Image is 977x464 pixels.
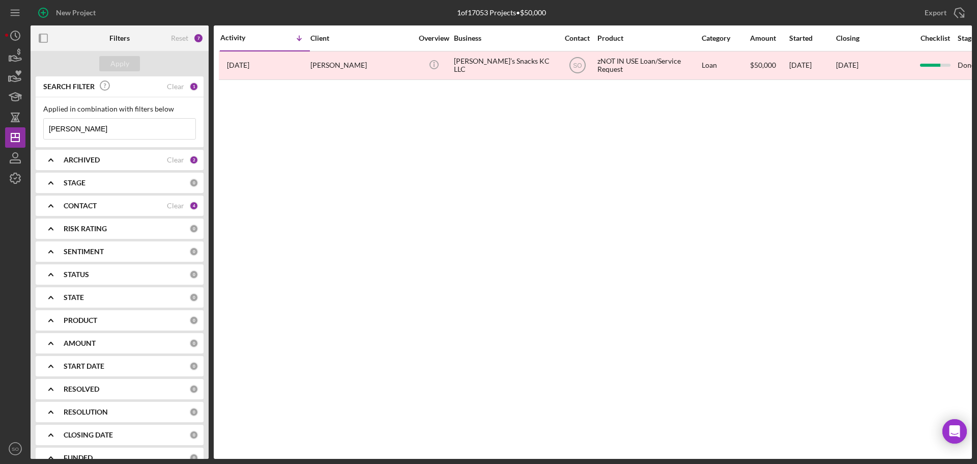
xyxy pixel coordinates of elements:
div: Applied in combination with filters below [43,105,196,113]
div: Clear [167,202,184,210]
time: 2023-03-11 03:45 [227,61,249,69]
div: Client [310,34,412,42]
b: FUNDED [64,454,93,462]
div: Category [702,34,749,42]
div: 0 [189,293,198,302]
b: SENTIMENT [64,248,104,256]
div: Contact [558,34,596,42]
div: [DATE] [789,52,835,79]
div: Export [925,3,946,23]
div: 1 of 17053 Projects • $50,000 [457,9,546,17]
div: 0 [189,407,198,417]
b: CONTACT [64,202,97,210]
div: 0 [189,339,198,348]
div: Apply [110,56,129,71]
div: 2 [189,155,198,165]
div: 0 [189,178,198,187]
b: CLOSING DATE [64,431,113,439]
b: STATE [64,293,84,302]
div: Reset [171,34,188,42]
div: 0 [189,270,198,279]
div: 0 [189,362,198,371]
div: Clear [167,83,184,91]
div: 0 [189,224,198,233]
div: Closing [836,34,912,42]
div: Amount [750,34,788,42]
b: START DATE [64,362,104,370]
text: SO [12,446,19,452]
div: 1 [189,82,198,91]
button: Apply [99,56,140,71]
div: 0 [189,430,198,440]
div: Product [597,34,699,42]
b: RESOLUTION [64,408,108,416]
div: 4 [189,201,198,210]
div: Business [454,34,556,42]
button: Export [914,3,972,23]
time: [DATE] [836,61,858,69]
b: STAGE [64,179,85,187]
div: Activity [220,34,265,42]
div: $50,000 [750,52,788,79]
button: New Project [31,3,106,23]
div: 0 [189,316,198,325]
div: New Project [56,3,96,23]
div: Open Intercom Messenger [942,419,967,444]
b: ARCHIVED [64,156,100,164]
div: Overview [415,34,453,42]
div: [PERSON_NAME] [310,52,412,79]
div: 0 [189,385,198,394]
div: 0 [189,247,198,256]
div: 0 [189,453,198,462]
div: [PERSON_NAME]’s Snacks KC LLC [454,52,556,79]
div: Checklist [913,34,957,42]
b: STATUS [64,270,89,279]
div: Clear [167,156,184,164]
text: SO [573,62,582,69]
b: Filters [109,34,130,42]
div: 7 [193,33,204,43]
button: SO [5,439,25,459]
div: zNOT IN USE Loan/Service Request [597,52,699,79]
div: Started [789,34,835,42]
b: PRODUCT [64,316,97,324]
div: Loan [702,52,749,79]
b: SEARCH FILTER [43,83,95,91]
b: RISK RATING [64,225,107,233]
b: AMOUNT [64,339,96,347]
b: RESOLVED [64,385,99,393]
